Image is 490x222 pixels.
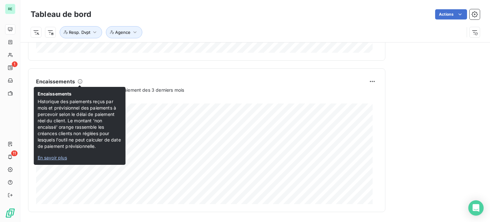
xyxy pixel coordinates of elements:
span: 11 [11,150,18,156]
div: RE [5,4,15,14]
h6: Encaissements [36,78,75,85]
span: Historique des paiements reçus par mois et prévisionnel des paiements à percevoir selon le délai ... [38,98,122,149]
h3: Tableau de bord [31,9,91,20]
span: Agence [115,30,130,35]
button: Agence [106,26,142,38]
button: Resp. Dvpt [60,26,102,38]
span: Resp. Dvpt [69,30,90,35]
span: Prévisionnel basé sur le délai moyen de paiement des 3 derniers mois [36,87,184,93]
div: Open Intercom Messenger [468,200,484,216]
button: Actions [435,9,467,19]
img: Logo LeanPay [5,208,15,218]
span: 1 [12,61,18,67]
span: En savoir plus [38,155,67,160]
span: Encaissements [38,91,122,98]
